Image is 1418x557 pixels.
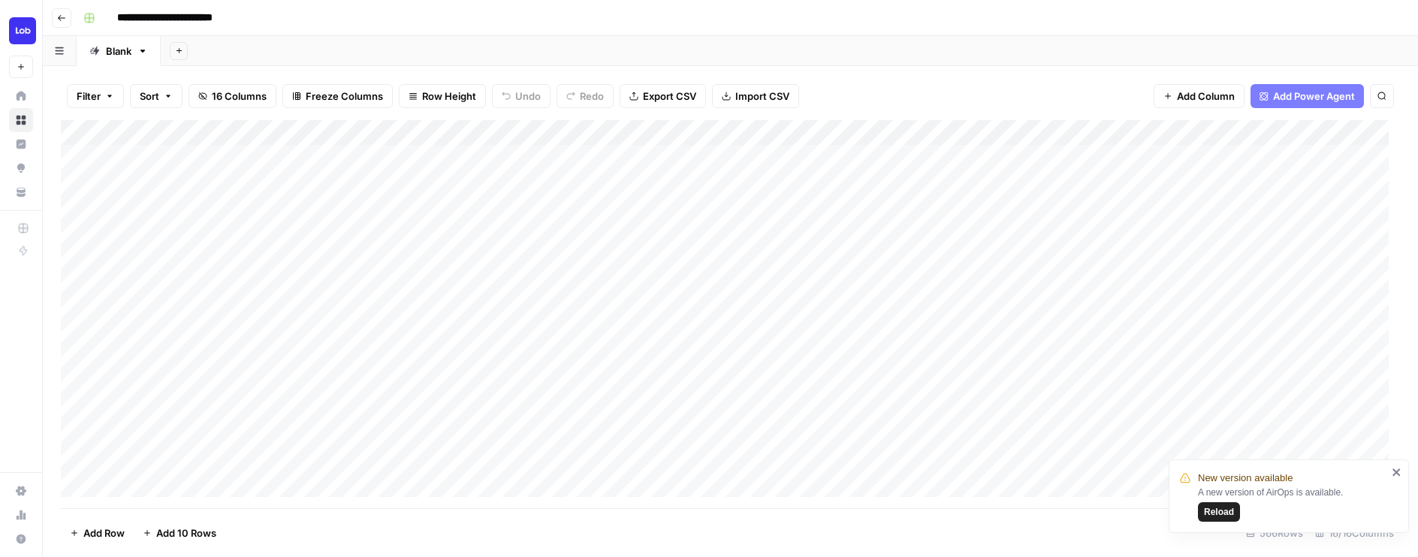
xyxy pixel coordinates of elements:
div: 16/16 Columns [1309,521,1400,545]
span: Row Height [422,89,476,104]
button: Undo [492,84,551,108]
span: Sort [140,89,159,104]
a: Blank [77,36,161,66]
span: Add Row [83,525,125,540]
span: Filter [77,89,101,104]
button: Add Power Agent [1251,84,1364,108]
button: close [1392,466,1402,478]
button: Redo [557,84,614,108]
button: Workspace: Lob [9,12,33,50]
span: Add Power Agent [1273,89,1355,104]
span: New version available [1198,471,1293,486]
button: Add Row [61,521,134,545]
a: Usage [9,503,33,527]
span: Redo [580,89,604,104]
span: Import CSV [735,89,789,104]
span: Reload [1204,505,1234,519]
button: Import CSV [712,84,799,108]
span: Add 10 Rows [156,525,216,540]
div: Blank [106,44,131,59]
button: Freeze Columns [282,84,393,108]
span: Undo [515,89,541,104]
button: Help + Support [9,527,33,551]
span: 16 Columns [212,89,267,104]
button: Filter [67,84,124,108]
button: 16 Columns [189,84,276,108]
a: Home [9,84,33,108]
button: Row Height [399,84,486,108]
span: Add Column [1177,89,1235,104]
button: Export CSV [620,84,706,108]
button: Sort [130,84,183,108]
button: Reload [1198,502,1240,522]
a: Your Data [9,180,33,204]
div: A new version of AirOps is available. [1198,486,1387,522]
a: Settings [9,479,33,503]
button: Add 10 Rows [134,521,225,545]
a: Browse [9,108,33,132]
span: Export CSV [643,89,696,104]
span: Freeze Columns [306,89,383,104]
a: Opportunities [9,156,33,180]
div: 566 Rows [1240,521,1309,545]
img: Lob Logo [9,17,36,44]
button: Add Column [1154,84,1245,108]
a: Insights [9,132,33,156]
